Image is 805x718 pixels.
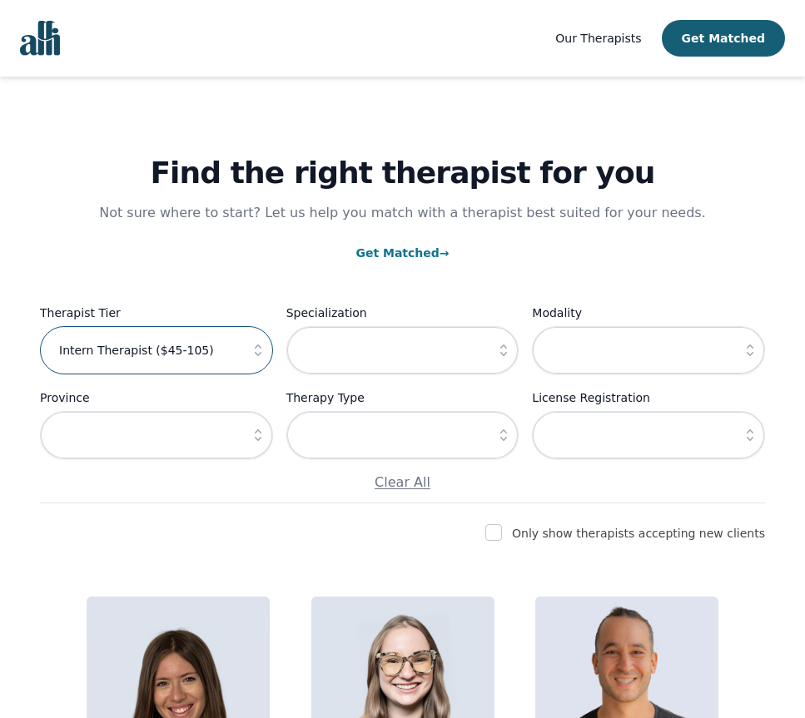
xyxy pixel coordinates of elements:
span: Our Therapists [555,32,641,45]
label: Only show therapists accepting new clients [512,527,765,540]
label: License Registration [532,388,765,408]
img: alli logo [20,21,60,56]
label: Modality [532,303,765,323]
h1: Find the right therapist for you [40,156,765,190]
button: Get Matched [662,20,785,57]
a: Get Matched [355,246,449,260]
span: → [440,246,450,260]
label: Province [40,388,273,408]
label: Therapy Type [286,388,519,408]
p: Not sure where to start? Let us help you match with a therapist best suited for your needs. [83,203,723,223]
label: Therapist Tier [40,303,273,323]
label: Specialization [286,303,519,323]
a: Our Therapists [555,28,641,48]
p: Clear All [40,473,765,493]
